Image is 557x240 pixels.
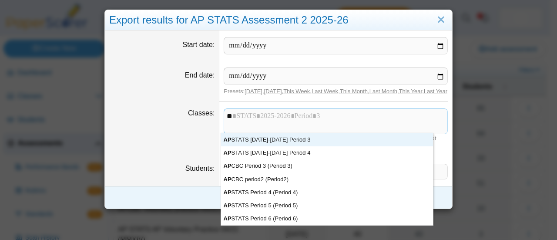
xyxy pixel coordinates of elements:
a: Last Month [369,88,397,95]
a: Last Year [424,88,447,95]
label: Classes [188,109,215,117]
a: Close [434,13,448,27]
label: Students [185,165,215,172]
div: STATS Period 4 (Period 4) [221,186,433,199]
a: Last Week [312,88,338,95]
a: This Year [399,88,423,95]
div: STATS Period 5 (Period 5) [221,199,433,212]
a: This Week [283,88,310,95]
strong: AP [224,149,232,156]
tags: ​ [224,108,448,134]
a: This Month [340,88,368,95]
strong: AP [224,176,232,183]
div: STATS [DATE]-[DATE] Period 3 [221,133,433,146]
div: Export results for AP STATS Assessment 2 2025-26 [105,10,452,30]
strong: AP [224,136,232,143]
strong: AP [224,189,232,196]
strong: AP [224,202,232,209]
div: STATS [DATE]-[DATE] Period 4 [221,146,433,159]
div: CBC period2 (Period2) [221,173,433,186]
a: [DATE] [245,88,262,95]
div: CBC Period 3 (Period 3) [221,159,433,172]
label: End date [185,71,215,79]
div: STATS Period 6 (Period 6) [221,212,433,225]
a: [DATE] [264,88,282,95]
div: Presets: , , , , , , , [224,88,448,95]
label: Start date [183,41,215,48]
strong: AP [224,215,232,222]
strong: AP [224,162,232,169]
